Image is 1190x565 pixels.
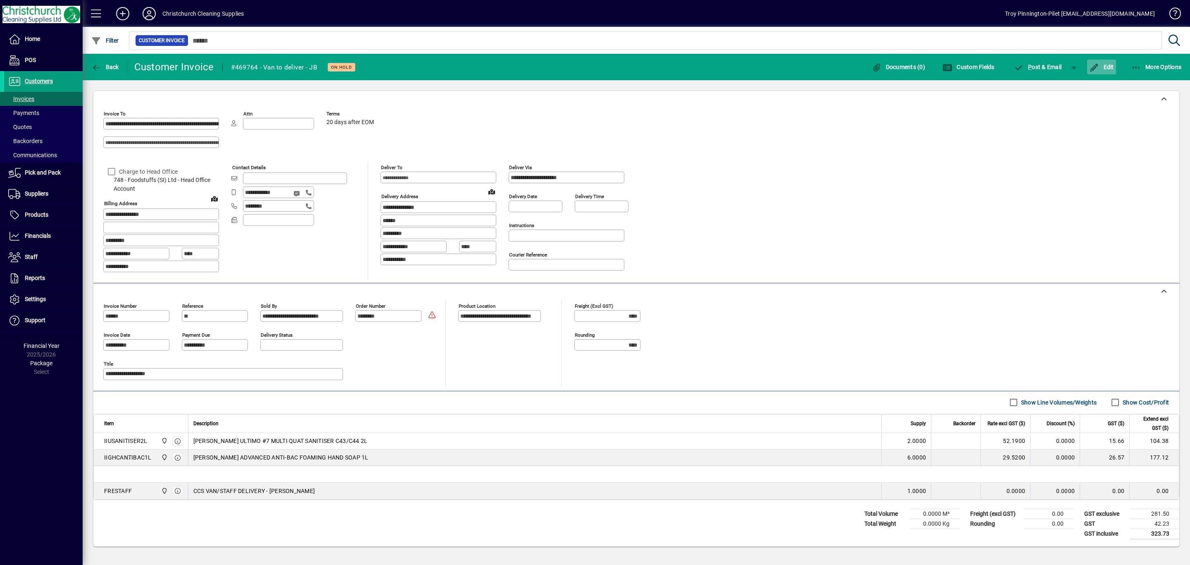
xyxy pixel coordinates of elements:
mat-label: Invoice To [104,111,126,117]
mat-label: Deliver via [509,165,532,170]
mat-label: Delivery time [575,194,604,199]
div: 29.5200 [986,453,1025,462]
td: 0.0000 Kg [910,519,959,529]
span: Support [25,317,45,323]
td: 323.73 [1130,529,1179,539]
td: Freight (excl GST) [966,509,1024,519]
td: 0.0000 [1030,433,1080,450]
span: [PERSON_NAME] ADVANCED ANTI-BAC FOAMING HAND SOAP 1L [193,453,369,462]
button: Back [89,60,121,74]
mat-label: Order number [356,303,386,309]
td: 0.0000 [1030,483,1080,499]
div: #469764 - Van to deliver - JB [231,61,317,74]
mat-label: Attn [243,111,252,117]
app-page-header-button: Back [83,60,128,74]
a: Communications [4,148,83,162]
td: Total Weight [860,519,910,529]
span: Reports [25,275,45,281]
button: Post & Email [1010,60,1066,74]
span: Back [91,64,119,70]
a: Quotes [4,120,83,134]
label: Show Line Volumes/Weights [1019,398,1097,407]
mat-label: Freight (excl GST) [575,303,613,309]
span: 20 days after EOM [326,119,374,126]
span: Terms [326,111,376,117]
div: 52.1900 [986,437,1025,445]
a: View on map [208,192,221,205]
span: ost & Email [1014,64,1062,70]
td: 104.38 [1129,433,1179,450]
span: Filter [91,37,119,44]
span: P [1028,64,1032,70]
td: 0.0000 M³ [910,509,959,519]
mat-label: Delivery status [261,332,293,338]
span: 6.0000 [907,453,926,462]
a: Financials [4,226,83,247]
td: 0.0000 [1030,450,1080,466]
span: Staff [25,254,38,260]
td: GST [1080,519,1130,529]
td: Total Volume [860,509,910,519]
span: Item [104,419,114,428]
div: 0.0000 [986,487,1025,495]
mat-label: Instructions [509,223,534,228]
a: Products [4,205,83,225]
span: Financial Year [24,342,59,349]
td: 0.00 [1024,519,1073,529]
span: Backorder [953,419,976,428]
span: Documents (0) [871,64,925,70]
a: Backorders [4,134,83,148]
a: Staff [4,247,83,268]
span: Christchurch Cleaning Supplies Ltd [159,453,169,462]
mat-label: Sold by [261,303,277,309]
mat-label: Reference [182,303,203,309]
span: On hold [331,65,352,70]
span: Products [25,211,48,218]
span: Customer Invoice [139,36,185,45]
span: Christchurch Cleaning Supplies Ltd [159,436,169,445]
td: 0.00 [1080,483,1129,499]
td: 26.57 [1080,450,1129,466]
span: Edit [1089,64,1114,70]
div: FRESTAFF [104,487,132,495]
a: Support [4,310,83,331]
span: Quotes [8,124,32,130]
span: 2.0000 [907,437,926,445]
td: 42.23 [1130,519,1179,529]
button: Custom Fields [940,60,997,74]
span: Backorders [8,138,43,144]
mat-label: Invoice date [104,332,130,338]
a: Pick and Pack [4,163,83,183]
span: [PERSON_NAME] ULTIMO #7 MULTI QUAT SANITISER C43/C44 2L [193,437,368,445]
button: Profile [136,6,162,21]
span: CCS VAN/STAFF DELIVERY - [PERSON_NAME] [193,487,315,495]
span: Description [193,419,219,428]
span: Discount (%) [1047,419,1075,428]
a: Suppliers [4,184,83,204]
label: Show Cost/Profit [1121,398,1169,407]
button: Send SMS [288,184,307,203]
button: Documents (0) [869,60,927,74]
span: Payments [8,110,39,116]
a: Payments [4,106,83,120]
span: Custom Fields [942,64,995,70]
td: Rounding [966,519,1024,529]
span: Communications [8,152,57,158]
mat-label: Courier Reference [509,252,547,258]
div: Troy Pinnington-Pilet [EMAIL_ADDRESS][DOMAIN_NAME] [1005,7,1155,20]
a: View on map [485,185,498,198]
mat-label: Payment due [182,332,210,338]
mat-label: Invoice number [104,303,137,309]
button: Filter [89,33,121,48]
div: Christchurch Cleaning Supplies [162,7,244,20]
td: 0.00 [1129,483,1179,499]
span: Christchurch Cleaning Supplies Ltd [159,486,169,496]
mat-label: Title [104,361,113,366]
button: Edit [1087,60,1116,74]
td: 0.00 [1024,509,1073,519]
td: 177.12 [1129,450,1179,466]
span: Settings [25,296,46,302]
span: Supply [911,419,926,428]
span: 748 - Foodstuffs (SI) Ltd - Head Office Account [103,176,219,193]
span: Suppliers [25,190,48,197]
